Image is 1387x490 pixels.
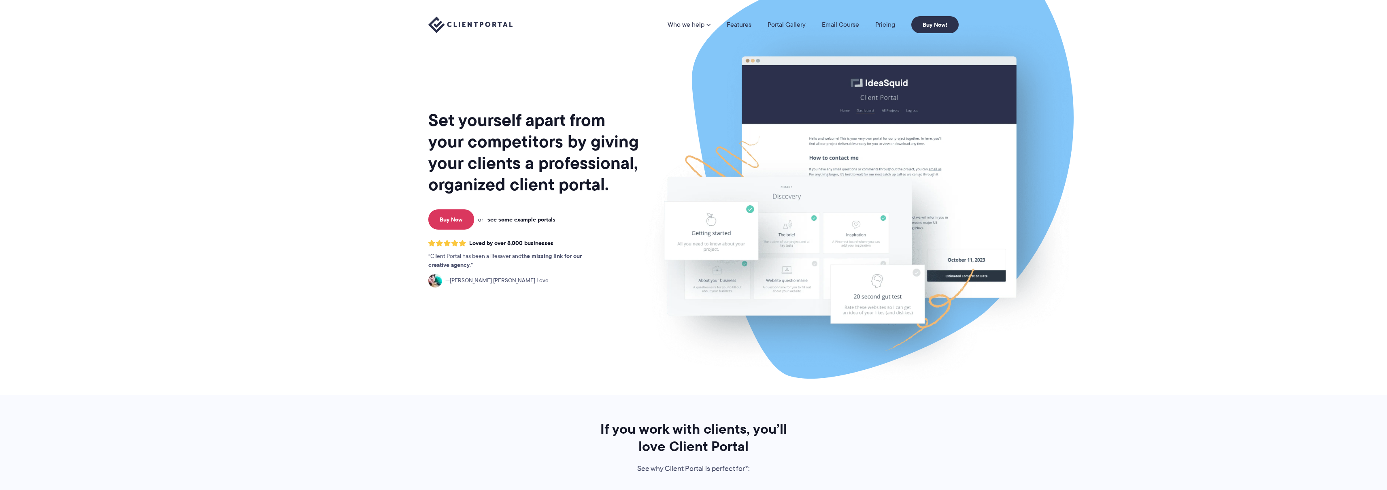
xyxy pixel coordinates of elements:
a: Who we help [668,21,711,28]
a: Email Course [822,21,859,28]
span: Loved by over 8,000 businesses [469,240,553,247]
span: [PERSON_NAME] [PERSON_NAME] Love [445,276,549,285]
a: see some example portals [487,216,555,223]
a: Pricing [875,21,895,28]
span: or [478,216,483,223]
a: Buy Now! [911,16,959,33]
a: Buy Now [428,209,474,230]
strong: the missing link for our creative agency [428,251,582,269]
p: See why Client Portal is perfect for*: [589,463,798,475]
a: Portal Gallery [768,21,806,28]
h1: Set yourself apart from your competitors by giving your clients a professional, organized client ... [428,109,640,195]
p: Client Portal has been a lifesaver and . [428,252,598,270]
a: Features [727,21,751,28]
h2: If you work with clients, you’ll love Client Portal [589,420,798,455]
